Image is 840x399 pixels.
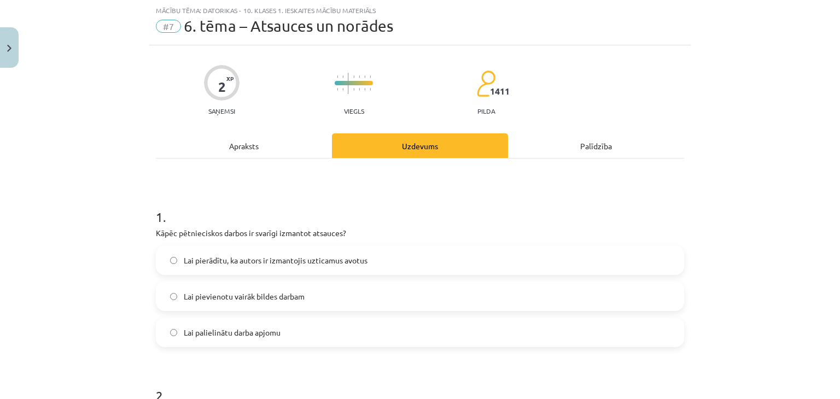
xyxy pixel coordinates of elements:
img: icon-short-line-57e1e144782c952c97e751825c79c345078a6d821885a25fce030b3d8c18986b.svg [364,88,365,91]
img: icon-short-line-57e1e144782c952c97e751825c79c345078a6d821885a25fce030b3d8c18986b.svg [337,75,338,78]
img: students-c634bb4e5e11cddfef0936a35e636f08e4e9abd3cc4e673bd6f9a4125e45ecb1.svg [476,70,495,97]
img: icon-close-lesson-0947bae3869378f0d4975bcd49f059093ad1ed9edebbc8119c70593378902aed.svg [7,45,11,52]
img: icon-long-line-d9ea69661e0d244f92f715978eff75569469978d946b2353a9bb055b3ed8787d.svg [348,73,349,94]
img: icon-short-line-57e1e144782c952c97e751825c79c345078a6d821885a25fce030b3d8c18986b.svg [342,75,343,78]
h1: 1 . [156,190,684,224]
span: Lai palielinātu darba apjomu [184,327,281,338]
img: icon-short-line-57e1e144782c952c97e751825c79c345078a6d821885a25fce030b3d8c18986b.svg [337,88,338,91]
input: Lai palielinātu darba apjomu [170,329,177,336]
span: 1411 [490,86,510,96]
img: icon-short-line-57e1e144782c952c97e751825c79c345078a6d821885a25fce030b3d8c18986b.svg [359,88,360,91]
img: icon-short-line-57e1e144782c952c97e751825c79c345078a6d821885a25fce030b3d8c18986b.svg [342,88,343,91]
img: icon-short-line-57e1e144782c952c97e751825c79c345078a6d821885a25fce030b3d8c18986b.svg [364,75,365,78]
img: icon-short-line-57e1e144782c952c97e751825c79c345078a6d821885a25fce030b3d8c18986b.svg [353,88,354,91]
span: #7 [156,20,181,33]
img: icon-short-line-57e1e144782c952c97e751825c79c345078a6d821885a25fce030b3d8c18986b.svg [370,75,371,78]
span: XP [226,75,234,81]
span: Lai pievienotu vairāk bildes darbam [184,291,305,302]
div: Apraksts [156,133,332,158]
img: icon-short-line-57e1e144782c952c97e751825c79c345078a6d821885a25fce030b3d8c18986b.svg [353,75,354,78]
img: icon-short-line-57e1e144782c952c97e751825c79c345078a6d821885a25fce030b3d8c18986b.svg [359,75,360,78]
p: Viegls [344,107,364,115]
input: Lai pievienotu vairāk bildes darbam [170,293,177,300]
span: 6. tēma – Atsauces un norādes [184,17,393,35]
input: Lai pierādītu, ka autors ir izmantojis uzticamus avotus [170,257,177,264]
div: Mācību tēma: Datorikas - 10. klases 1. ieskaites mācību materiāls [156,7,684,14]
p: pilda [477,107,495,115]
div: Palīdzība [508,133,684,158]
img: icon-short-line-57e1e144782c952c97e751825c79c345078a6d821885a25fce030b3d8c18986b.svg [370,88,371,91]
div: 2 [218,79,226,95]
p: Saņemsi [204,107,240,115]
p: Kāpēc pētnieciskos darbos ir svarīgi izmantot atsauces? [156,227,684,239]
div: Uzdevums [332,133,508,158]
span: Lai pierādītu, ka autors ir izmantojis uzticamus avotus [184,255,367,266]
